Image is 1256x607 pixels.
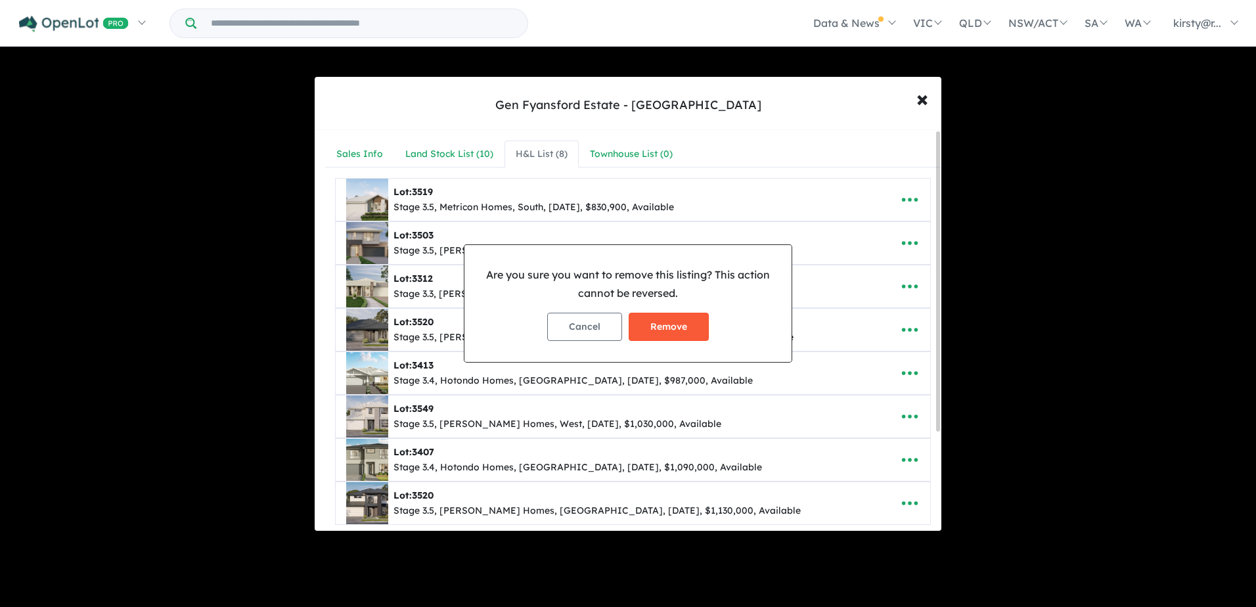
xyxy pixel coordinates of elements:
[1173,16,1221,30] span: kirsty@r...
[19,16,129,32] img: Openlot PRO Logo White
[629,313,709,341] button: Remove
[547,313,622,341] button: Cancel
[475,266,781,302] p: Are you sure you want to remove this listing? This action cannot be reversed.
[199,9,525,37] input: Try estate name, suburb, builder or developer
